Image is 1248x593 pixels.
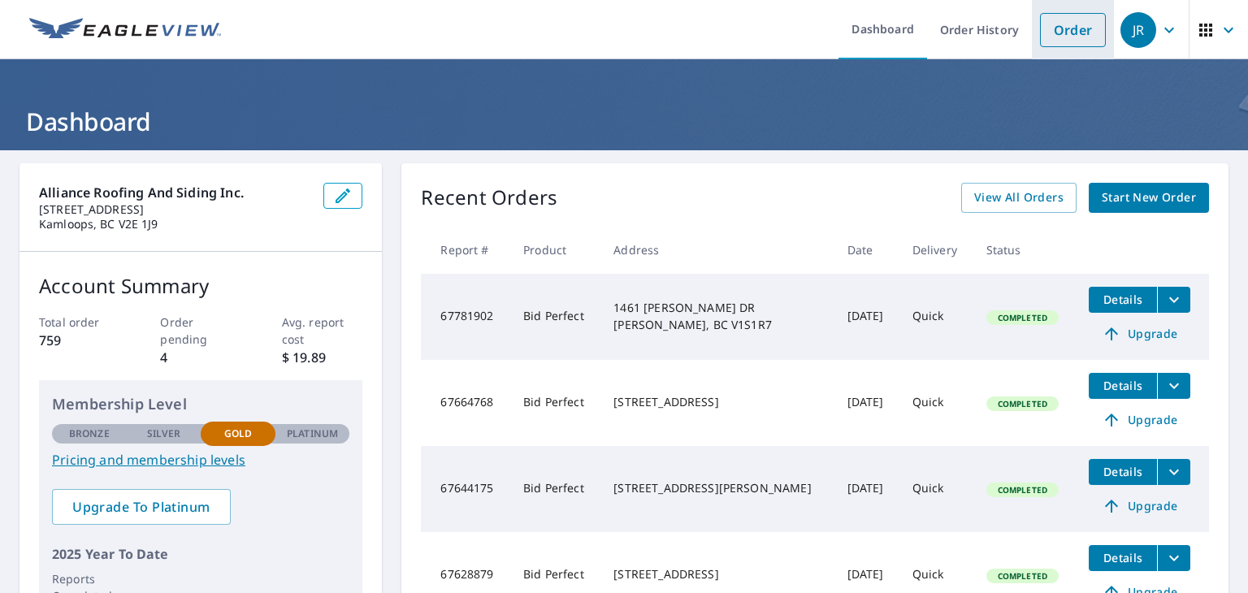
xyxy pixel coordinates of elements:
div: JR [1120,12,1156,48]
p: [STREET_ADDRESS] [39,202,310,217]
td: Bid Perfect [510,360,600,446]
span: Completed [988,570,1057,582]
th: Delivery [899,226,973,274]
p: Silver [147,426,181,441]
span: Completed [988,484,1057,496]
a: Order [1040,13,1106,47]
p: Platinum [287,426,338,441]
td: Bid Perfect [510,274,600,360]
p: Gold [224,426,252,441]
p: Total order [39,314,120,331]
span: Completed [988,398,1057,409]
th: Address [600,226,834,274]
button: detailsBtn-67664768 [1089,373,1157,399]
th: Date [834,226,899,274]
td: Bid Perfect [510,446,600,532]
button: detailsBtn-67781902 [1089,287,1157,313]
button: detailsBtn-67644175 [1089,459,1157,485]
h1: Dashboard [19,105,1228,138]
th: Status [973,226,1077,274]
td: Quick [899,360,973,446]
img: EV Logo [29,18,221,42]
div: [STREET_ADDRESS] [613,566,821,582]
div: [STREET_ADDRESS][PERSON_NAME] [613,480,821,496]
td: 67781902 [421,274,510,360]
p: $ 19.89 [282,348,363,367]
div: 1461 [PERSON_NAME] DR [PERSON_NAME], BC V1S1R7 [613,300,821,332]
span: Upgrade [1098,410,1181,430]
p: Avg. report cost [282,314,363,348]
span: Start New Order [1102,188,1196,208]
p: Membership Level [52,393,349,415]
td: Quick [899,274,973,360]
td: 67644175 [421,446,510,532]
span: Completed [988,312,1057,323]
td: [DATE] [834,446,899,532]
span: Upgrade To Platinum [65,498,218,516]
p: 759 [39,331,120,350]
p: Bronze [69,426,110,441]
a: Upgrade To Platinum [52,489,231,525]
button: filesDropdownBtn-67644175 [1157,459,1190,485]
a: Upgrade [1089,407,1190,433]
p: Alliance Roofing And Siding Inc. [39,183,310,202]
td: Quick [899,446,973,532]
a: Pricing and membership levels [52,450,349,470]
p: Account Summary [39,271,362,301]
p: 2025 Year To Date [52,544,349,564]
p: Kamloops, BC V2E 1J9 [39,217,310,232]
td: [DATE] [834,360,899,446]
span: View All Orders [974,188,1064,208]
a: Upgrade [1089,321,1190,347]
button: detailsBtn-67628879 [1089,545,1157,571]
a: Upgrade [1089,493,1190,519]
th: Report # [421,226,510,274]
button: filesDropdownBtn-67781902 [1157,287,1190,313]
span: Upgrade [1098,324,1181,344]
p: Order pending [160,314,241,348]
a: Start New Order [1089,183,1209,213]
button: filesDropdownBtn-67664768 [1157,373,1190,399]
span: Upgrade [1098,496,1181,516]
p: Recent Orders [421,183,557,213]
span: Details [1098,292,1147,307]
span: Details [1098,464,1147,479]
td: [DATE] [834,274,899,360]
button: filesDropdownBtn-67628879 [1157,545,1190,571]
td: 67664768 [421,360,510,446]
a: View All Orders [961,183,1077,213]
span: Details [1098,378,1147,393]
div: [STREET_ADDRESS] [613,394,821,410]
span: Details [1098,550,1147,565]
p: 4 [160,348,241,367]
th: Product [510,226,600,274]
